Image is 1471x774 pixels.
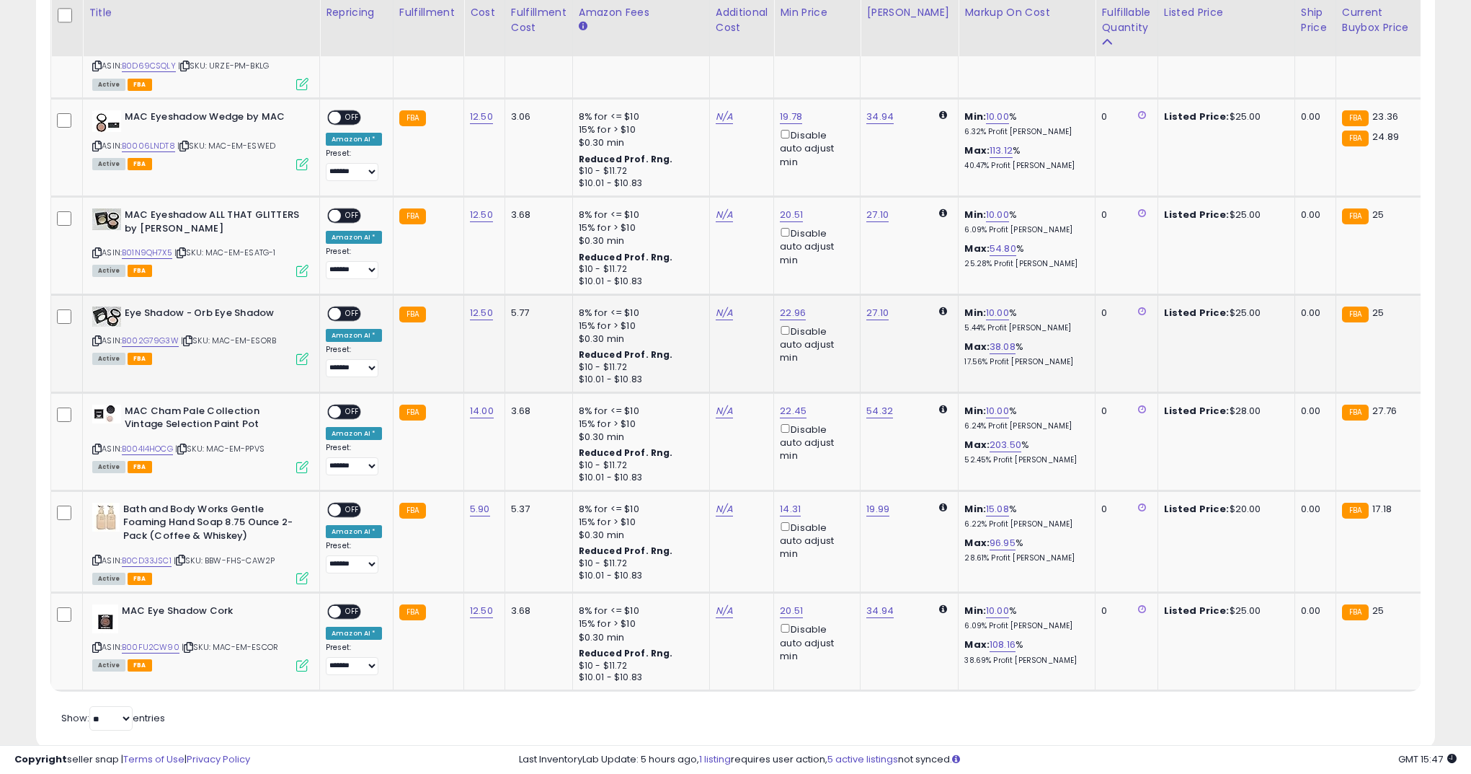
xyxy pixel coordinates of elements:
[14,753,250,767] div: seller snap | |
[122,140,175,152] a: B0006LNDT8
[866,604,894,618] a: 34.94
[92,110,308,169] div: ASIN:
[866,110,894,124] a: 34.94
[990,438,1021,452] a: 203.50
[326,329,382,342] div: Amazon AI *
[1164,208,1230,221] b: Listed Price:
[1372,208,1384,221] span: 25
[122,443,173,455] a: B004I4HOCG
[1164,502,1230,516] b: Listed Price:
[964,604,986,617] b: Min:
[1301,405,1325,418] div: 0.00
[399,503,426,519] small: FBA
[128,353,152,365] span: FBA
[866,502,889,516] a: 19.99
[579,333,698,346] div: $0.30 min
[964,503,1084,529] div: %
[125,110,300,128] b: MAC Eyeshadow Wedge by MAC
[579,431,698,444] div: $0.30 min
[579,418,698,431] div: 15% for > $10
[579,558,698,570] div: $10 - $11.72
[470,110,493,124] a: 12.50
[326,427,382,440] div: Amazon AI *
[579,503,698,516] div: 8% for <= $10
[716,5,768,35] div: Additional Cost
[92,307,121,327] img: 515GdESw9nL._SL40_.jpg
[964,225,1084,235] p: 6.09% Profit [PERSON_NAME]
[1164,110,1284,123] div: $25.00
[780,323,849,365] div: Disable auto adjust min
[964,161,1084,171] p: 40.47% Profit [PERSON_NAME]
[1301,503,1325,516] div: 0.00
[964,455,1084,465] p: 52.45% Profit [PERSON_NAME]
[326,525,382,538] div: Amazon AI *
[964,536,990,550] b: Max:
[181,335,276,346] span: | SKU: MAC-EM-ESORB
[470,604,493,618] a: 12.50
[470,404,494,418] a: 14.00
[122,60,176,72] a: B0D69CSQLY
[122,604,297,622] b: MAC Eye Shadow Cork
[123,503,298,547] b: Bath and Body Works Gentle Foaming Hand Soap 8.75 Ounce 2-Pack (Coffee & Whiskey)
[125,208,300,239] b: MAC Eyeshadow ALL THAT GLITTERS by [PERSON_NAME]
[92,353,125,365] span: All listings currently available for purchase on Amazon
[1164,307,1284,320] div: $25.00
[964,208,986,221] b: Min:
[341,405,364,418] span: OFF
[986,502,1009,516] a: 15.08
[89,5,314,20] div: Title
[579,374,698,386] div: $10.01 - $10.83
[122,555,172,567] a: B0CD33JSC1
[326,443,382,475] div: Preset:
[1372,130,1399,144] span: 24.89
[122,247,172,259] a: B01N9QH7X5
[964,438,990,452] b: Max:
[964,208,1084,235] div: %
[92,208,308,276] div: ASIN:
[990,340,1016,354] a: 38.08
[964,323,1084,333] p: 5.44% Profit [PERSON_NAME]
[964,242,1084,269] div: %
[1342,503,1369,519] small: FBA
[964,127,1084,137] p: 6.32% Profit [PERSON_NAME]
[579,320,698,333] div: 15% for > $10
[986,306,1009,320] a: 10.00
[866,5,952,20] div: [PERSON_NAME]
[122,641,179,654] a: B00FU2CW90
[511,405,561,418] div: 3.68
[579,617,698,630] div: 15% for > $10
[964,307,1084,333] div: %
[470,306,493,320] a: 12.50
[1164,604,1230,617] b: Listed Price:
[326,247,382,279] div: Preset:
[1342,131,1369,146] small: FBA
[579,263,698,276] div: $10 - $11.72
[579,177,698,190] div: $10.01 - $10.83
[866,404,893,418] a: 54.32
[579,361,698,374] div: $10 - $11.72
[1372,404,1397,418] span: 27.76
[128,79,152,91] span: FBA
[511,307,561,320] div: 5.77
[182,641,278,653] span: | SKU: MAC-EM-ESCOR
[326,149,382,181] div: Preset:
[780,110,802,124] a: 19.78
[579,307,698,320] div: 8% for <= $10
[716,502,733,516] a: N/A
[470,5,499,20] div: Cost
[1164,405,1284,418] div: $28.00
[174,247,276,258] span: | SKU: MAC-EM-ESATG-1
[986,604,1009,618] a: 10.00
[716,110,733,124] a: N/A
[128,573,152,585] span: FBA
[326,627,382,640] div: Amazon AI *
[1101,604,1146,617] div: 0
[964,638,990,651] b: Max:
[579,136,698,149] div: $0.30 min
[1101,5,1151,35] div: Fulfillable Quantity
[92,265,125,277] span: All listings currently available for purchase on Amazon
[14,752,67,766] strong: Copyright
[1164,208,1284,221] div: $25.00
[579,631,698,644] div: $0.30 min
[579,672,698,684] div: $10.01 - $10.83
